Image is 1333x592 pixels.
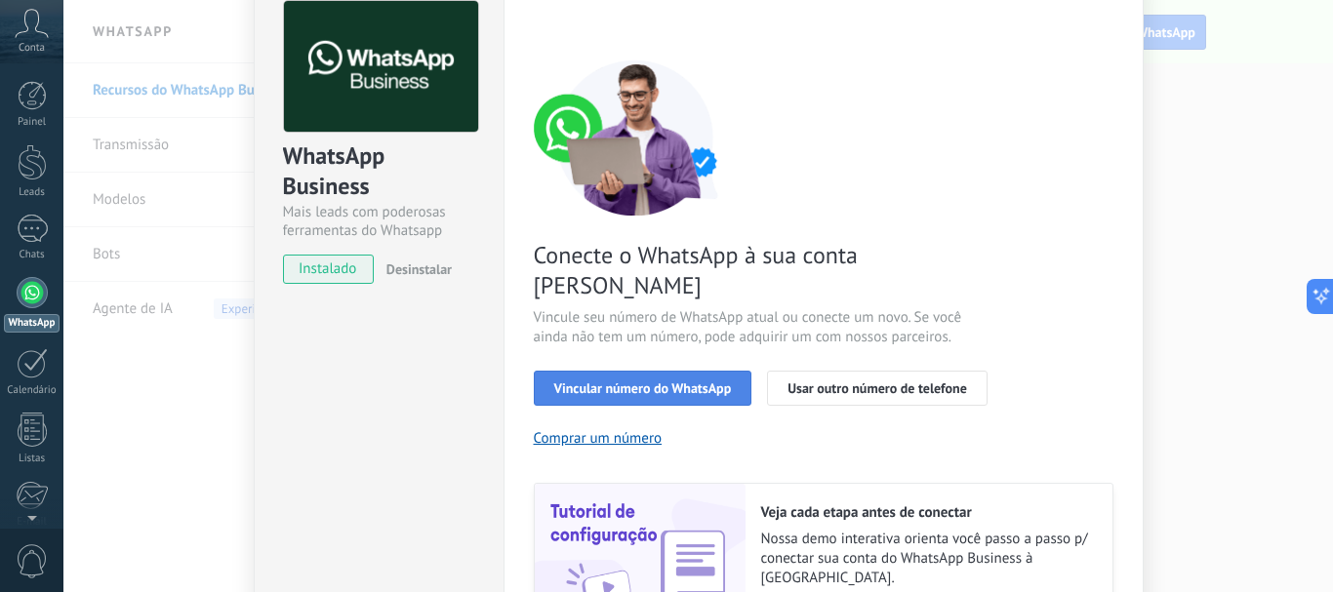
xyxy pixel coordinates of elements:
[379,255,452,284] button: Desinstalar
[386,260,452,278] span: Desinstalar
[761,503,1093,522] h2: Veja cada etapa antes de conectar
[283,203,475,240] div: Mais leads com poderosas ferramentas do Whatsapp
[767,371,988,406] button: Usar outro número de telefone
[554,381,732,395] span: Vincular número do WhatsApp
[788,381,967,395] span: Usar outro número de telefone
[534,429,663,448] button: Comprar um número
[761,530,1093,588] span: Nossa demo interativa orienta você passo a passo p/ conectar sua conta do WhatsApp Business à [GE...
[4,116,61,129] div: Painel
[4,384,61,397] div: Calendário
[534,59,739,216] img: connect number
[534,308,998,347] span: Vincule seu número de WhatsApp atual ou conecte um novo. Se você ainda não tem um número, pode ad...
[284,1,478,133] img: logo_main.png
[4,453,61,465] div: Listas
[19,42,45,55] span: Conta
[534,240,998,300] span: Conecte o WhatsApp à sua conta [PERSON_NAME]
[4,249,61,261] div: Chats
[4,314,60,333] div: WhatsApp
[284,255,373,284] span: instalado
[283,140,475,203] div: WhatsApp Business
[534,371,752,406] button: Vincular número do WhatsApp
[4,186,61,199] div: Leads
